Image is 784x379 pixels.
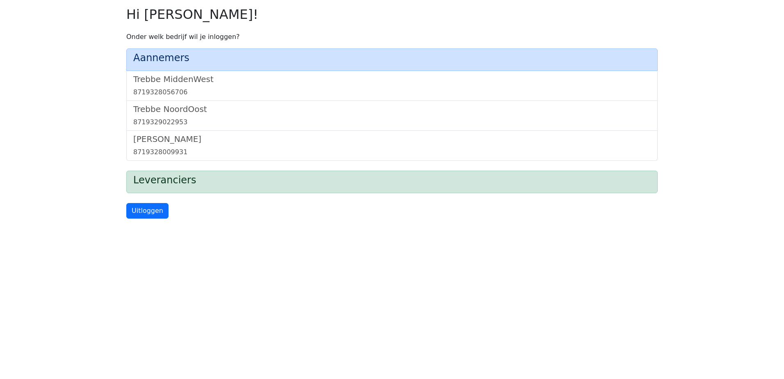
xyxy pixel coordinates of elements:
[133,147,651,157] div: 8719328009931
[133,104,651,114] h5: Trebbe NoordOost
[133,104,651,127] a: Trebbe NoordOost8719329022953
[133,87,651,97] div: 8719328056706
[133,174,651,186] h4: Leveranciers
[126,32,658,42] p: Onder welk bedrijf wil je inloggen?
[133,134,651,157] a: [PERSON_NAME]8719328009931
[133,52,651,64] h4: Aannemers
[133,117,651,127] div: 8719329022953
[133,74,651,84] h5: Trebbe MiddenWest
[133,74,651,97] a: Trebbe MiddenWest8719328056706
[133,134,651,144] h5: [PERSON_NAME]
[126,7,658,22] h2: Hi [PERSON_NAME]!
[126,203,169,219] a: Uitloggen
